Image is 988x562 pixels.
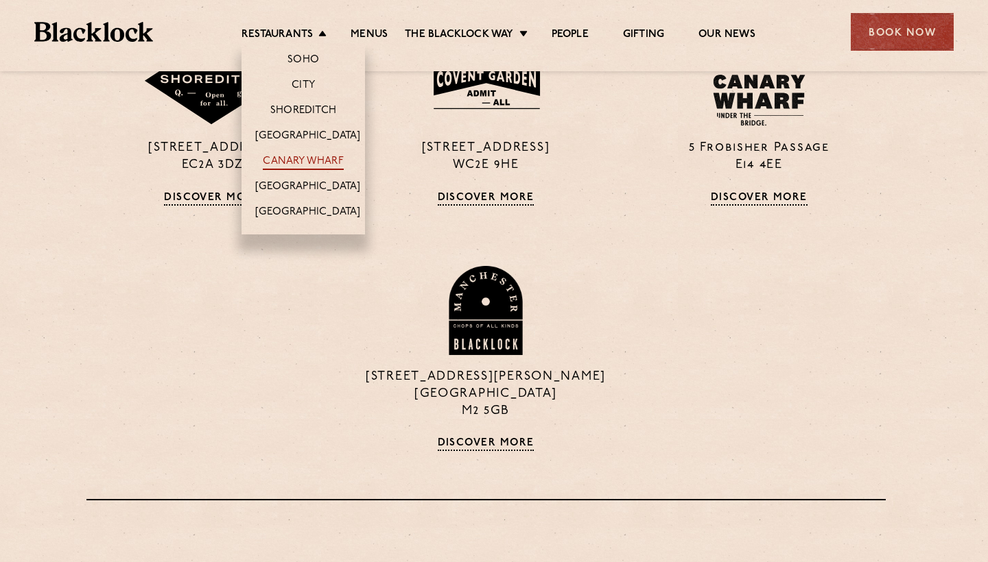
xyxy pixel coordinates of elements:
[255,180,360,195] a: [GEOGRAPHIC_DATA]
[270,104,336,119] a: Shoreditch
[552,28,589,43] a: People
[360,140,612,174] p: [STREET_ADDRESS] WC2E 9HE
[351,28,388,43] a: Menus
[698,28,755,43] a: Our News
[405,28,513,43] a: The Blacklock Way
[713,37,805,126] img: BL_CW_Logo_Website.svg
[255,206,360,221] a: [GEOGRAPHIC_DATA]
[438,437,534,451] a: Discover More
[86,140,339,174] p: [STREET_ADDRESS] EC2A 3DZ
[34,22,153,42] img: BL_Textured_Logo-footer-cropped.svg
[143,37,281,126] img: Shoreditch-stamp-v2-default.svg
[633,140,885,174] p: 5 Frobisher Passage E14 4EE
[255,130,360,145] a: [GEOGRAPHIC_DATA]
[623,28,664,43] a: Gifting
[287,53,319,69] a: Soho
[851,13,954,51] div: Book Now
[447,266,524,355] img: BL_Manchester_Logo-bleed.png
[292,79,315,94] a: City
[360,369,612,420] p: [STREET_ADDRESS][PERSON_NAME] [GEOGRAPHIC_DATA] M2 5GB
[164,192,261,206] a: Discover More
[263,155,343,170] a: Canary Wharf
[242,28,313,43] a: Restaurants
[420,46,552,117] img: BLA_1470_CoventGarden_Website_Solid.svg
[711,192,808,206] a: Discover More
[438,192,534,206] a: Discover More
